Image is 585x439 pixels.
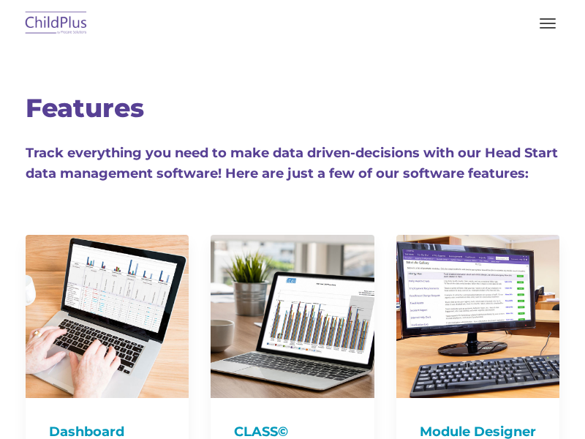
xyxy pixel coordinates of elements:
[26,145,558,181] span: Track everything you need to make data driven-decisions with our Head Start data management softw...
[26,235,189,398] img: Dash
[26,92,144,124] span: Features
[22,7,91,41] img: ChildPlus by Procare Solutions
[211,235,374,398] img: CLASS-750
[396,235,559,398] img: ModuleDesigner750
